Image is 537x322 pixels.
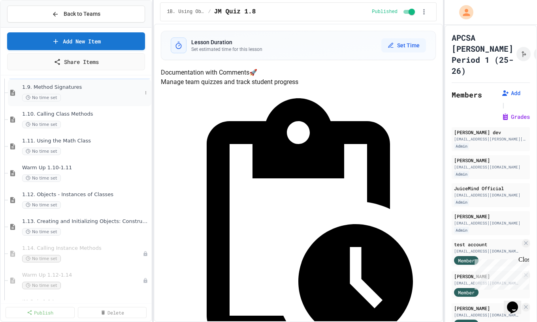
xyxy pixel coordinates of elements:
[142,89,150,97] button: More options
[454,280,520,286] div: [EMAIL_ADDRESS][DOMAIN_NAME]
[167,9,205,15] span: 1B. Using Objects
[372,7,416,17] div: Content is published and visible to students
[22,201,61,209] span: No time set
[22,94,61,101] span: No time set
[452,32,513,76] h1: APCSA [PERSON_NAME] Period 1 (25-26)
[7,6,145,22] button: Back to Teams
[454,273,520,280] div: [PERSON_NAME]
[501,113,530,121] button: Grades
[454,248,520,254] div: [EMAIL_ADDRESS][DOMAIN_NAME]
[22,255,61,262] span: No time set
[161,68,436,77] h4: Documentation with Comments 🚀
[22,138,150,144] span: 1.11. Using the Math Class
[454,199,469,206] div: Admin
[454,164,528,170] div: [EMAIL_ADDRESS][DOMAIN_NAME]
[64,10,100,18] span: Back to Teams
[22,148,61,155] span: No time set
[454,157,528,164] div: [PERSON_NAME]
[143,251,148,256] div: Unpublished
[454,213,528,220] div: [PERSON_NAME]
[454,171,469,178] div: Admin
[501,100,505,110] span: |
[381,38,426,52] button: Set Time
[454,143,469,150] div: Admin
[22,272,143,279] span: Warm Up 1.12-1.14
[454,136,528,142] div: [EMAIL_ADDRESS][PERSON_NAME][DOMAIN_NAME]
[214,7,256,17] span: JM Quiz 1.8
[22,84,142,91] span: 1.9. Method Signatures
[7,53,145,70] a: Share Items
[22,228,61,236] span: No time set
[451,3,475,21] div: My Account
[22,121,61,128] span: No time set
[516,47,531,61] button: Click to see fork details
[22,282,61,289] span: No time set
[22,218,150,225] span: 1.13. Creating and Initializing Objects: Constructors
[458,289,475,296] span: Member
[504,290,529,314] iframe: chat widget
[454,227,469,234] div: Admin
[454,185,528,192] div: JuiceMind Official
[454,241,520,248] div: test account
[161,77,436,87] p: Manage team quizzes and track student progress
[454,220,528,226] div: [EMAIL_ADDRESS][DOMAIN_NAME]
[501,89,520,97] button: Add
[143,278,148,283] div: Unpublished
[372,9,398,15] span: Published
[7,32,145,50] a: Add New Item
[191,46,262,52] p: Set estimated time for this lesson
[454,129,528,136] div: [PERSON_NAME] dev
[471,256,529,290] iframe: chat widget
[452,89,482,100] h2: Members
[454,312,520,318] div: [EMAIL_ADDRESS][DOMAIN_NAME]
[454,305,520,312] div: [PERSON_NAME]
[208,9,211,15] span: /
[454,192,528,198] div: [EMAIL_ADDRESS][DOMAIN_NAME]
[22,191,150,198] span: 1.12. Objects - Instances of Classes
[78,307,147,318] a: Delete
[6,307,75,318] a: Publish
[22,111,150,118] span: 1.10. Calling Class Methods
[191,38,262,46] h3: Lesson Duration
[22,299,143,305] span: JM Quiz 1.14
[458,257,475,264] span: Member
[22,174,61,182] span: No time set
[22,165,150,171] span: Warm Up 1.10-1.11
[22,245,143,252] span: 1.14. Calling Instance Methods
[3,3,55,50] div: Chat with us now!Close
